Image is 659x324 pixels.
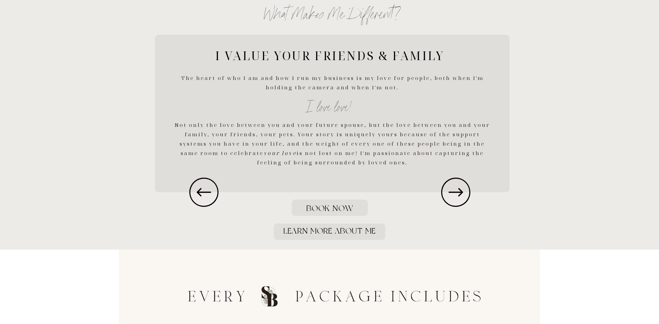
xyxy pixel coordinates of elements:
[170,73,495,185] h3: The heart of who I am and how I run my business is my love for people, both when I'm holding the ...
[296,97,364,104] p: I love love!
[204,49,456,62] h2: I value your friends & family
[278,225,382,238] a: learn more about me
[304,202,356,216] a: Book Now
[264,149,297,156] i: your love
[193,6,471,26] h1: What Makes Me Different?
